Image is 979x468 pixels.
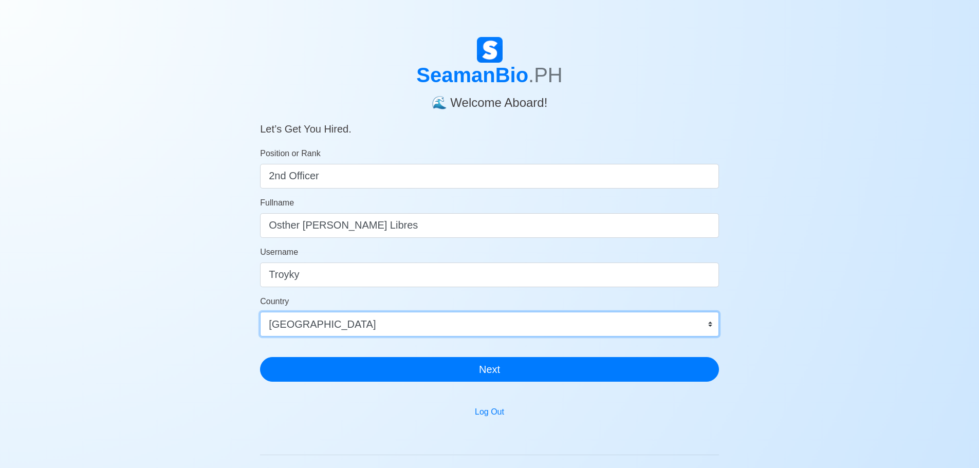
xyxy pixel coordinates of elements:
span: .PH [528,64,563,86]
img: Logo [477,37,503,63]
h4: 🌊 Welcome Aboard! [260,87,719,110]
span: Username [260,248,298,256]
span: Position or Rank [260,149,320,158]
input: Ex. donaldcris [260,263,719,287]
h1: SeamanBio [260,63,719,87]
button: Log Out [468,402,511,422]
input: Your Fullname [260,213,719,238]
h5: Let’s Get You Hired. [260,110,719,135]
span: Fullname [260,198,294,207]
input: ex. 2nd Officer w/Master License [260,164,719,189]
label: Country [260,295,289,308]
button: Next [260,357,719,382]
